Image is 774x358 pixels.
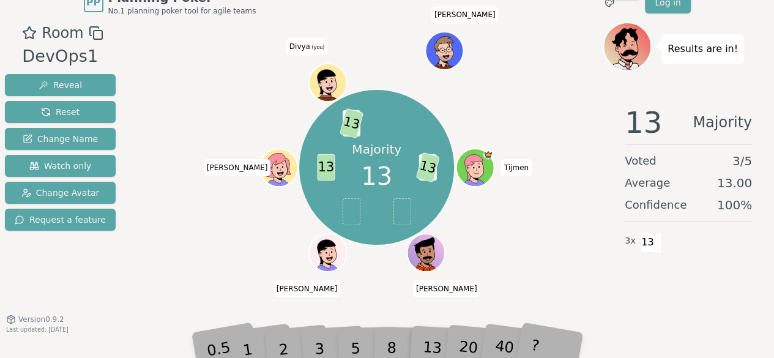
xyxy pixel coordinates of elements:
span: Change Name [23,133,98,145]
button: Click to change your avatar [310,65,345,100]
button: Reset [5,101,116,123]
span: 100 % [717,196,752,214]
span: Click to change your name [286,38,328,55]
button: Watch only [5,155,116,177]
span: Watch only [29,160,92,172]
span: Reset [41,106,80,118]
span: Reveal [39,79,82,91]
span: Click to change your name [274,280,341,297]
span: Click to change your name [413,280,480,297]
span: 13 [361,158,392,195]
span: (you) [310,45,325,50]
span: 13 [317,154,335,181]
button: Request a feature [5,209,116,231]
span: Last updated: [DATE] [6,326,69,333]
button: Add as favourite [22,22,37,44]
div: DevOps1 [22,44,103,69]
span: 13 [625,108,662,137]
span: Confidence [625,196,687,214]
span: No.1 planning poker tool for agile teams [108,6,256,16]
span: Room [42,22,83,44]
span: 13 [641,232,655,253]
button: Change Avatar [5,182,116,204]
span: 3 / 5 [732,152,752,170]
span: Voted [625,152,657,170]
span: 13 [415,152,439,183]
span: Majority [693,108,752,137]
button: Reveal [5,74,116,96]
span: Click to change your name [204,159,271,176]
span: Click to change your name [431,6,499,23]
span: Tijmen is the host [483,150,493,159]
span: Change Avatar [21,187,100,199]
button: Change Name [5,128,116,150]
span: Version 0.9.2 [18,315,64,324]
p: Majority [352,141,401,158]
span: 3 x [625,234,636,248]
span: 13.00 [717,174,752,192]
span: Click to change your name [501,159,532,176]
span: Average [625,174,670,192]
button: Version0.9.2 [6,315,64,324]
span: 13 [339,108,363,139]
p: Results are in! [668,40,738,58]
span: Request a feature [15,214,106,226]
